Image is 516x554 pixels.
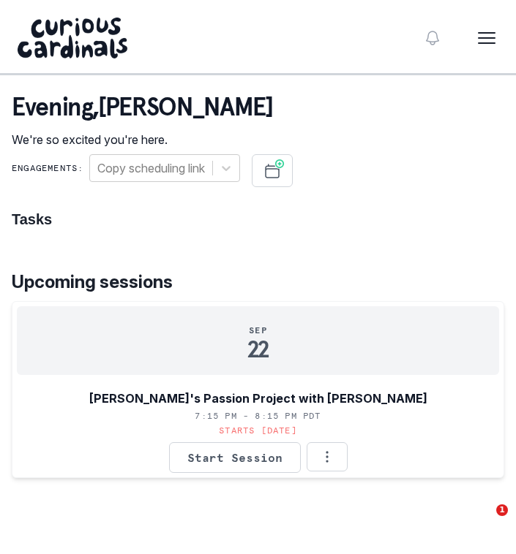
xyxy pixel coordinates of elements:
[249,325,267,336] p: Sep
[12,210,504,228] h1: Tasks
[195,410,321,422] p: 7:15 PM - 8:15 PM PDT
[12,162,83,174] p: Engagements:
[12,131,272,148] p: We're so excited you're here.
[475,26,498,50] button: close menu
[307,442,348,471] button: Options
[219,425,297,436] p: Starts [DATE]
[12,93,272,122] p: evening , [PERSON_NAME]
[169,442,301,473] button: Start Session
[466,504,501,539] iframe: Intercom live chat
[12,269,504,295] p: Upcoming sessions
[496,504,508,516] span: 1
[89,390,427,407] p: [PERSON_NAME]'s Passion Project with [PERSON_NAME]
[252,154,293,187] button: Schedule Sessions
[247,342,269,357] p: 22
[18,18,127,58] img: Curious Cardinals Logo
